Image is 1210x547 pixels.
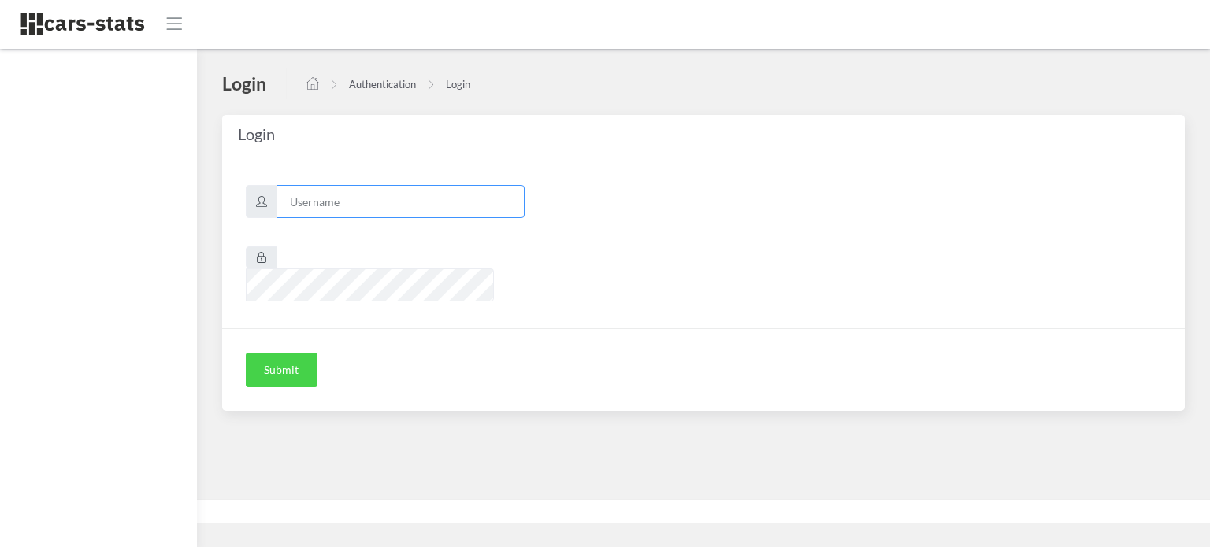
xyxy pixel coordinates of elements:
[349,78,416,91] a: Authentication
[222,72,266,95] h4: Login
[238,124,275,143] span: Login
[277,185,525,218] input: Username
[246,353,317,387] button: Submit
[20,12,146,36] img: navbar brand
[446,78,470,91] a: Login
